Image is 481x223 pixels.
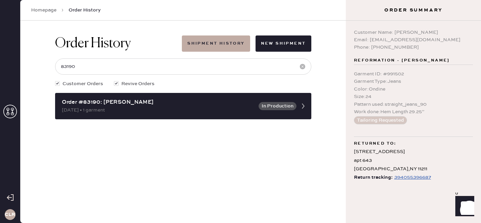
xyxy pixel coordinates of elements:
[354,44,473,51] div: Phone: [PHONE_NUMBER]
[354,70,473,78] div: Garment ID : # 991502
[394,173,431,181] div: https://www.fedex.com/apps/fedextrack/?tracknumbers=394055396687&cntry_code=US
[354,148,473,173] div: [STREET_ADDRESS] apt 643 [GEOGRAPHIC_DATA] , NY 11211
[259,102,296,110] button: In Production
[62,106,255,114] div: [DATE] • 1 garment
[354,101,473,108] div: Pattern used : straight_jeans_90
[55,35,131,52] h1: Order History
[354,140,396,148] span: Returned to:
[354,108,473,116] div: Work done : Hem Length 29.25”
[354,29,473,36] div: Customer Name: [PERSON_NAME]
[346,7,481,14] h3: Order Summary
[354,56,450,65] span: Reformation - [PERSON_NAME]
[69,7,101,14] span: Order History
[354,173,393,182] span: Return tracking:
[62,98,255,106] div: Order #83190: [PERSON_NAME]
[393,173,431,182] a: 394055396687
[121,80,154,88] span: Revive Orders
[354,116,407,124] button: Tailoring Requested
[449,193,478,222] iframe: Front Chat
[354,36,473,44] div: Email: [EMAIL_ADDRESS][DOMAIN_NAME]
[182,35,250,52] button: Shipment History
[63,80,103,88] span: Customer Orders
[5,212,15,217] h3: CLR
[55,58,311,75] input: Search by order number, customer name, email or phone number
[354,93,473,100] div: Size : 24
[31,7,56,14] a: Homepage
[354,85,473,93] div: Color : Ondine
[256,35,311,52] button: New Shipment
[354,78,473,85] div: Garment Type : Jeans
